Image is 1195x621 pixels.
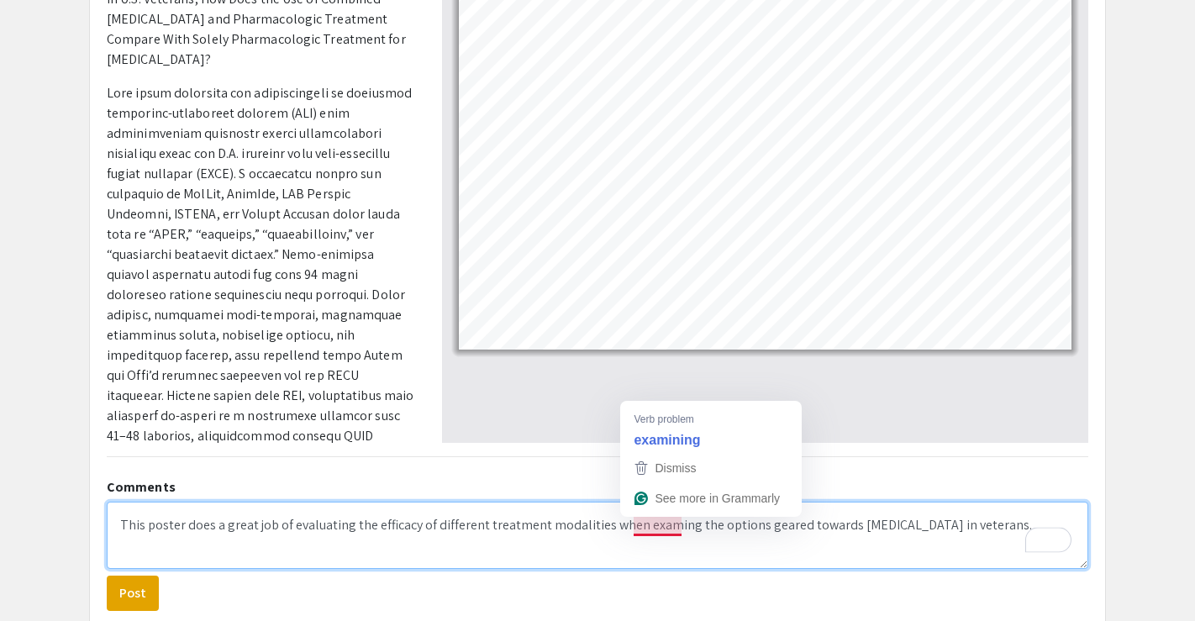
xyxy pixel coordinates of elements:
[107,576,159,611] button: Post
[13,545,71,608] iframe: Chat
[107,502,1088,569] textarea: To enrich screen reader interactions, please activate Accessibility in Grammarly extension settings
[107,479,1088,495] h2: Comments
